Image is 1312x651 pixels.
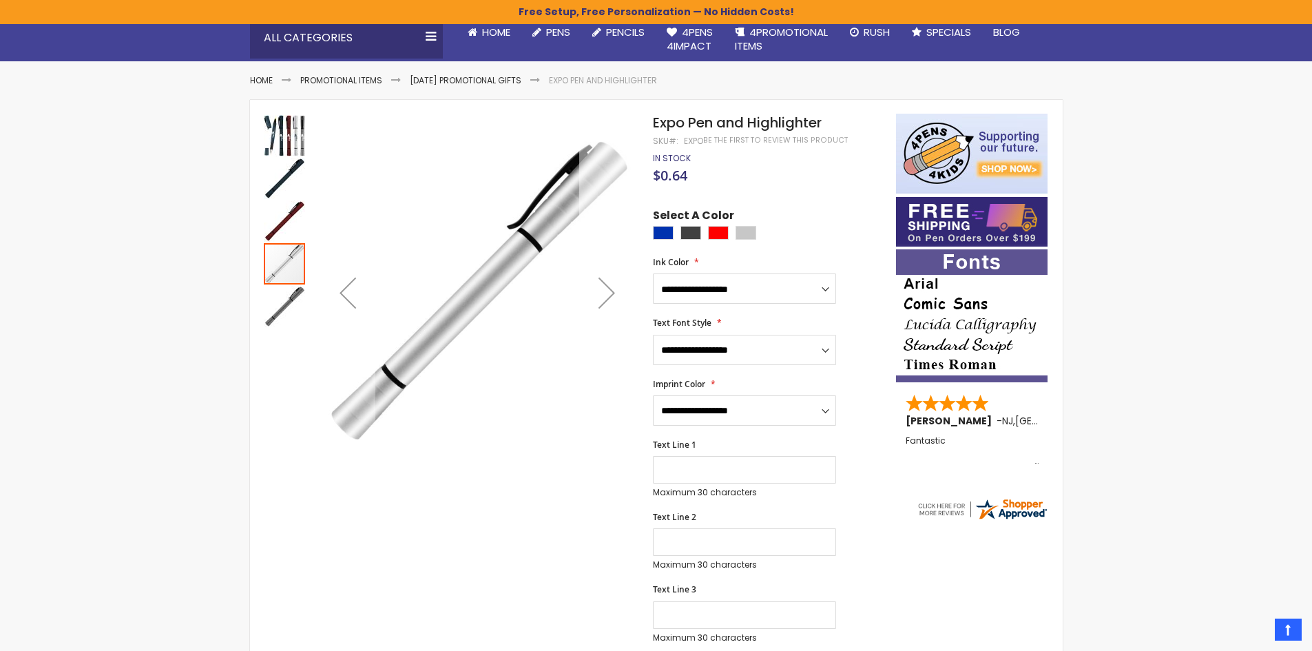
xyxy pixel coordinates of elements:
p: Maximum 30 characters [653,559,836,570]
a: 4Pens4impact [656,17,724,62]
span: In stock [653,152,691,164]
span: [GEOGRAPHIC_DATA] [1015,414,1116,428]
img: Expo Pen and Highlighter [320,134,635,448]
span: Select A Color [653,208,734,227]
a: Pencils [581,17,656,48]
div: Silver [736,226,756,240]
div: Blue [653,226,674,240]
a: Be the first to review this product [703,135,848,145]
a: 4pens.com certificate URL [916,513,1048,524]
span: 4PROMOTIONAL ITEMS [735,25,828,53]
div: Expo Pen and Highlighter [264,199,306,242]
a: [DATE] Promotional Gifts [410,74,521,86]
p: Maximum 30 characters [653,487,836,498]
div: Previous [320,114,375,471]
span: NJ [1002,414,1013,428]
span: Imprint Color [653,378,705,390]
iframe: Google Customer Reviews [1198,614,1312,651]
span: Text Font Style [653,317,711,329]
img: Free shipping on orders over $199 [896,197,1048,247]
img: Expo Pen and Highlighter [264,286,305,327]
div: Grey Charcoal [680,226,701,240]
img: Expo Pen and Highlighter [264,115,305,156]
span: Ink Color [653,256,689,268]
span: Specials [926,25,971,39]
img: 4pens 4 kids [896,114,1048,194]
a: Pens [521,17,581,48]
div: All Categories [250,17,443,59]
div: Expo Pen and Highlighter [264,285,305,327]
div: Expo Pen and Highlighter [264,156,306,199]
span: Rush [864,25,890,39]
span: 4Pens 4impact [667,25,713,53]
img: 4pens.com widget logo [916,497,1048,521]
a: Home [457,17,521,48]
strong: SKU [653,135,678,147]
span: Pens [546,25,570,39]
p: Maximum 30 characters [653,632,836,643]
span: Text Line 2 [653,511,696,523]
span: $0.64 [653,166,687,185]
img: Expo Pen and Highlighter [264,158,305,199]
span: Home [482,25,510,39]
a: Blog [982,17,1031,48]
span: Text Line 1 [653,439,696,451]
div: Red [708,226,729,240]
a: Promotional Items [300,74,382,86]
div: Expo Pen and Highlighter [264,242,306,285]
span: Blog [993,25,1020,39]
span: [PERSON_NAME] [906,414,997,428]
a: Specials [901,17,982,48]
a: Rush [839,17,901,48]
div: Fantastic [906,436,1039,466]
div: Next [579,114,634,471]
li: Expo Pen and Highlighter [549,75,657,86]
div: expo [684,136,703,147]
img: Expo Pen and Highlighter [264,200,305,242]
span: Pencils [606,25,645,39]
img: font-personalization-examples [896,249,1048,382]
span: Expo Pen and Highlighter [653,113,822,132]
div: Availability [653,153,691,164]
div: Expo Pen and Highlighter [264,114,306,156]
span: Text Line 3 [653,583,696,595]
a: Home [250,74,273,86]
a: 4PROMOTIONALITEMS [724,17,839,62]
span: - , [997,414,1116,428]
